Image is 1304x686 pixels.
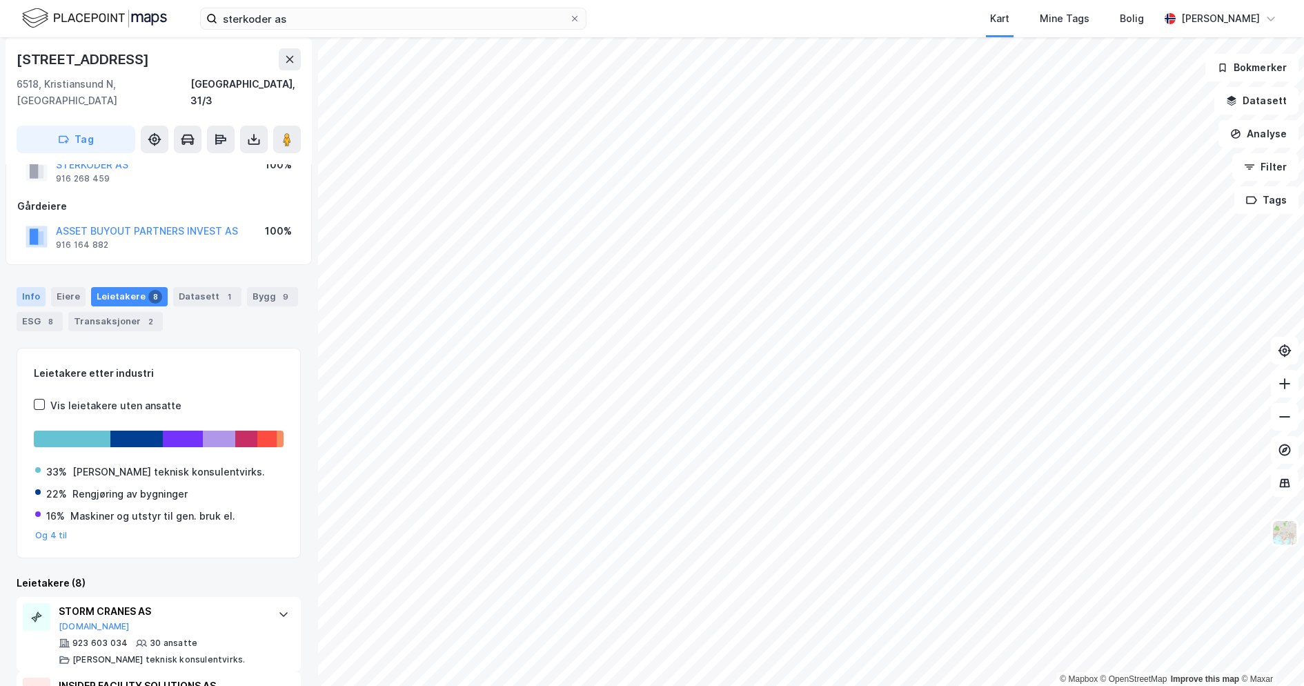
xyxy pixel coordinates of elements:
div: 22% [46,486,67,502]
div: 8 [148,290,162,304]
div: 923 603 034 [72,638,128,649]
a: Improve this map [1171,674,1239,684]
button: Tag [17,126,135,153]
div: ESG [17,312,63,331]
div: 9 [279,290,293,304]
div: [PERSON_NAME] teknisk konsulentvirks. [72,464,265,480]
div: Transaksjoner [68,312,163,331]
a: OpenStreetMap [1100,674,1167,684]
div: 33% [46,464,67,480]
button: Tags [1234,186,1298,214]
div: Rengjøring av bygninger [72,486,188,502]
img: Z [1272,520,1298,546]
div: Info [17,287,46,306]
div: 6518, Kristiansund N, [GEOGRAPHIC_DATA] [17,76,190,109]
input: Søk på adresse, matrikkel, gårdeiere, leietakere eller personer [217,8,569,29]
div: 1 [222,290,236,304]
a: Mapbox [1060,674,1098,684]
div: Mine Tags [1040,10,1089,27]
div: [PERSON_NAME] [1181,10,1260,27]
div: [STREET_ADDRESS] [17,48,152,70]
div: [GEOGRAPHIC_DATA], 31/3 [190,76,301,109]
div: 2 [144,315,157,329]
div: Gårdeiere [17,198,300,215]
div: 100% [265,157,292,173]
div: 8 [43,315,57,329]
button: Analyse [1218,120,1298,148]
div: Kart [990,10,1009,27]
div: 916 268 459 [56,173,110,184]
button: [DOMAIN_NAME] [59,621,130,632]
iframe: Chat Widget [1235,620,1304,686]
img: logo.f888ab2527a4732fd821a326f86c7f29.svg [22,6,167,30]
div: Vis leietakere uten ansatte [50,398,181,414]
button: Og 4 til [35,530,68,541]
button: Filter [1232,153,1298,181]
div: Maskiner og utstyr til gen. bruk el. [70,508,235,525]
div: Bolig [1120,10,1144,27]
div: Leietakere etter industri [34,365,284,382]
div: 30 ansatte [150,638,197,649]
div: 916 164 882 [56,239,108,251]
div: Leietakere [91,287,168,306]
div: [PERSON_NAME] teknisk konsulentvirks. [72,654,245,665]
div: Bygg [247,287,298,306]
div: 100% [265,223,292,239]
div: Eiere [51,287,86,306]
div: Leietakere (8) [17,575,301,591]
div: Datasett [173,287,241,306]
div: 16% [46,508,65,525]
button: Bokmerker [1205,54,1298,81]
button: Datasett [1214,87,1298,115]
div: STORM CRANES AS [59,603,264,620]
